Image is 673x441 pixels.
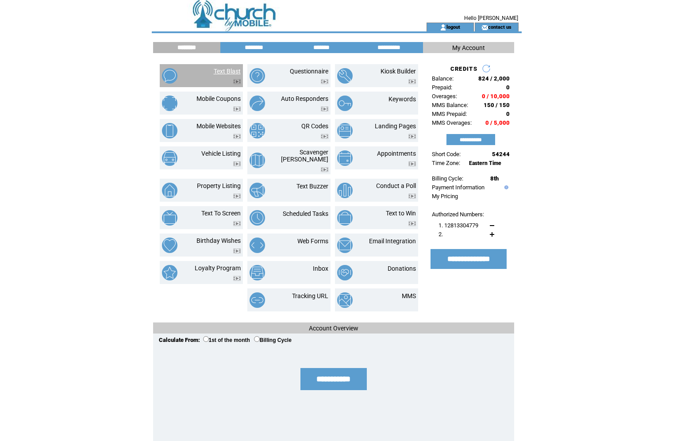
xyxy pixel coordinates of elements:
[369,238,416,245] a: Email Integration
[159,337,200,343] span: Calculate From:
[233,79,241,84] img: video.png
[386,210,416,217] a: Text to Win
[337,265,353,280] img: donations.png
[337,68,353,84] img: kiosk-builder.png
[490,175,499,182] span: 8th
[432,175,463,182] span: Billing Cycle:
[506,84,510,91] span: 0
[376,182,416,189] a: Conduct a Poll
[201,210,241,217] a: Text To Screen
[469,160,501,166] span: Eastern Time
[233,107,241,111] img: video.png
[250,210,265,226] img: scheduled-tasks.png
[203,336,209,342] input: 1st of the month
[432,184,485,191] a: Payment Information
[290,68,328,75] a: Questionnaire
[196,123,241,130] a: Mobile Websites
[195,265,241,272] a: Loyalty Program
[250,292,265,308] img: tracking-url.png
[281,149,328,163] a: Scavenger [PERSON_NAME]
[482,93,510,100] span: 0 / 10,000
[292,292,328,299] a: Tracking URL
[250,123,265,138] img: qr-codes.png
[450,65,477,72] span: CREDITS
[250,238,265,253] img: web-forms.png
[432,84,452,91] span: Prepaid:
[502,185,508,189] img: help.gif
[197,182,241,189] a: Property Listing
[492,151,510,157] span: 54244
[201,150,241,157] a: Vehicle Listing
[446,24,460,30] a: logout
[408,161,416,166] img: video.png
[432,151,461,157] span: Short Code:
[478,75,510,82] span: 824 / 2,000
[250,265,265,280] img: inbox.png
[233,276,241,281] img: video.png
[313,265,328,272] a: Inbox
[162,96,177,111] img: mobile-coupons.png
[162,123,177,138] img: mobile-websites.png
[162,238,177,253] img: birthday-wishes.png
[250,68,265,84] img: questionnaire.png
[162,183,177,198] img: property-listing.png
[432,119,472,126] span: MMS Overages:
[337,210,353,226] img: text-to-win.png
[162,265,177,280] img: loyalty-program.png
[408,134,416,139] img: video.png
[283,210,328,217] a: Scheduled Tasks
[233,161,241,166] img: video.png
[250,96,265,111] img: auto-responders.png
[438,222,478,229] span: 1. 12813304779
[432,193,458,199] a: My Pricing
[214,68,241,75] a: Text Blast
[432,75,454,82] span: Balance:
[402,292,416,299] a: MMS
[337,238,353,253] img: email-integration.png
[432,93,457,100] span: Overages:
[432,111,467,117] span: MMS Prepaid:
[485,119,510,126] span: 0 / 5,000
[408,79,416,84] img: video.png
[162,68,177,84] img: text-blast.png
[438,231,443,238] span: 2.
[254,337,292,343] label: Billing Cycle
[506,111,510,117] span: 0
[162,150,177,166] img: vehicle-listing.png
[375,123,416,130] a: Landing Pages
[233,194,241,199] img: video.png
[321,167,328,172] img: video.png
[196,95,241,102] a: Mobile Coupons
[337,150,353,166] img: appointments.png
[337,96,353,111] img: keywords.png
[250,153,265,168] img: scavenger-hunt.png
[233,249,241,253] img: video.png
[321,79,328,84] img: video.png
[408,221,416,226] img: video.png
[162,210,177,226] img: text-to-screen.png
[337,183,353,198] img: conduct-a-poll.png
[488,24,511,30] a: contact us
[337,292,353,308] img: mms.png
[321,134,328,139] img: video.png
[484,102,510,108] span: 150 / 150
[388,265,416,272] a: Donations
[337,123,353,138] img: landing-pages.png
[301,123,328,130] a: QR Codes
[481,24,488,31] img: contact_us_icon.gif
[440,24,446,31] img: account_icon.gif
[388,96,416,103] a: Keywords
[233,134,241,139] img: video.png
[408,194,416,199] img: video.png
[381,68,416,75] a: Kiosk Builder
[464,15,518,21] span: Hello [PERSON_NAME]
[250,183,265,198] img: text-buzzer.png
[452,44,485,51] span: My Account
[432,160,460,166] span: Time Zone:
[281,95,328,102] a: Auto Responders
[233,221,241,226] img: video.png
[432,102,468,108] span: MMS Balance:
[254,336,260,342] input: Billing Cycle
[203,337,250,343] label: 1st of the month
[196,237,241,244] a: Birthday Wishes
